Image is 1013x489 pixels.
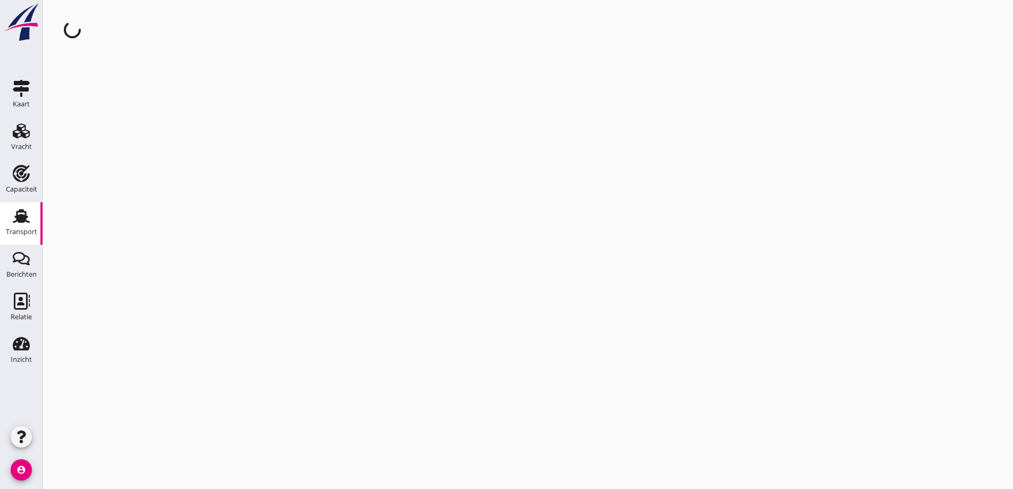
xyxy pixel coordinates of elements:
[6,228,37,235] div: Transport
[11,143,32,150] div: Vracht
[2,3,40,42] img: logo-small.a267ee39.svg
[6,186,37,193] div: Capaciteit
[11,356,32,363] div: Inzicht
[6,271,37,278] div: Berichten
[11,459,32,480] i: account_circle
[13,101,30,107] div: Kaart
[11,313,32,320] div: Relatie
